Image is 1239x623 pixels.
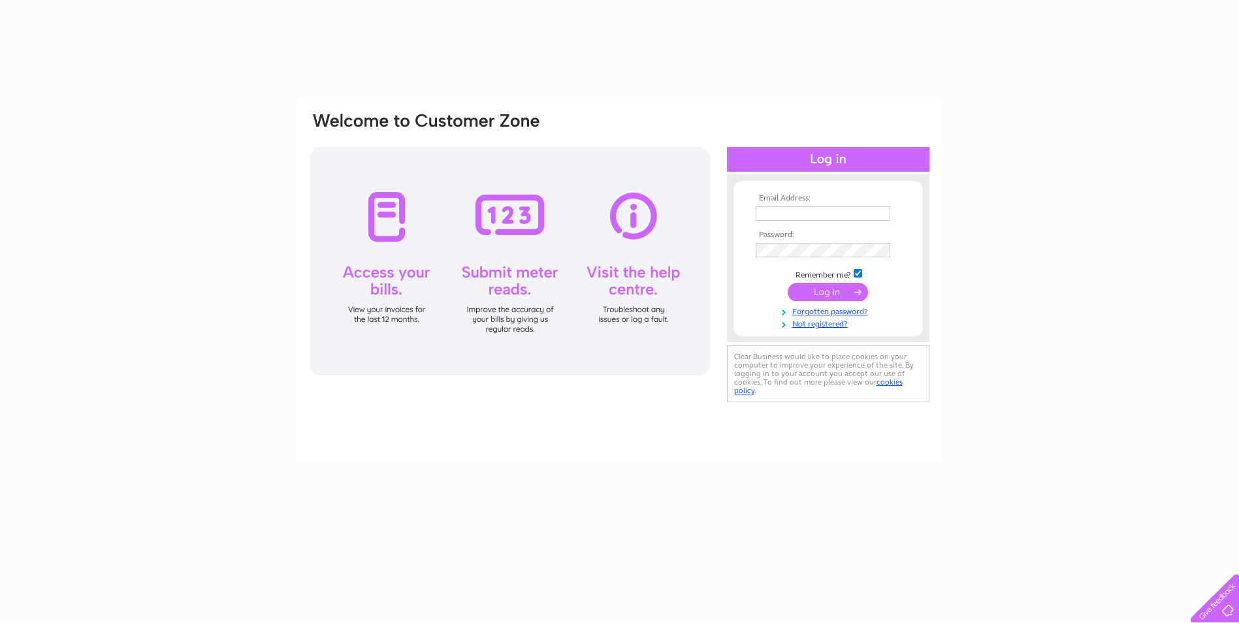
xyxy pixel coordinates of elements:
[756,304,904,317] a: Forgotten password?
[752,194,904,203] th: Email Address:
[752,231,904,240] th: Password:
[756,317,904,329] a: Not registered?
[734,377,903,395] a: cookies policy
[752,267,904,280] td: Remember me?
[788,283,868,301] input: Submit
[727,345,929,402] div: Clear Business would like to place cookies on your computer to improve your experience of the sit...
